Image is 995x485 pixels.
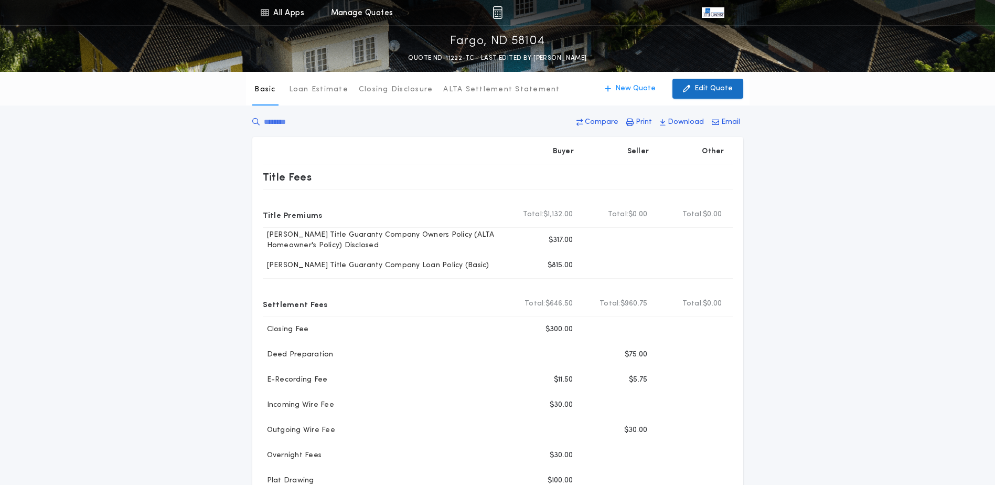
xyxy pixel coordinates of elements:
p: $300.00 [545,324,573,335]
p: Download [668,117,704,128]
img: img [493,6,502,19]
p: ALTA Settlement Statement [443,85,560,95]
p: Basic [254,85,275,95]
span: $0.00 [703,209,722,220]
p: Overnight Fees [263,450,322,461]
p: $30.00 [550,450,573,461]
p: Other [702,146,724,157]
span: $0.00 [703,299,722,309]
button: Download [657,113,707,132]
b: Total: [600,299,620,309]
span: $960.75 [620,299,648,309]
p: Closing Fee [263,324,309,335]
p: Incoming Wire Fee [263,400,334,410]
p: Deed Preparation [263,350,334,360]
span: $0.00 [628,209,647,220]
p: New Quote [615,83,656,94]
button: Edit Quote [672,79,743,99]
button: Compare [573,113,622,132]
p: $30.00 [624,425,648,436]
p: Outgoing Wire Fee [263,425,335,436]
p: QUOTE ND-11222-TC - LAST EDITED BY [PERSON_NAME] [408,53,586,64]
p: Seller [627,146,649,157]
p: Compare [585,117,618,128]
p: Closing Disclosure [359,85,433,95]
p: Settlement Fees [263,296,328,312]
b: Total: [682,299,703,309]
p: Buyer [553,146,574,157]
span: $1,132.00 [543,209,573,220]
p: $11.50 [554,375,573,385]
b: Total: [525,299,545,309]
p: [PERSON_NAME] Title Guaranty Company Owners Policy (ALTA Homeowner's Policy) Disclosed [263,230,507,251]
button: New Quote [594,79,666,99]
p: [PERSON_NAME] Title Guaranty Company Loan Policy (Basic) [263,260,489,271]
img: vs-icon [702,7,724,18]
b: Total: [608,209,629,220]
button: Email [709,113,743,132]
p: Loan Estimate [289,85,348,95]
span: $646.50 [545,299,573,309]
b: Total: [523,209,544,220]
p: Fargo, ND 58104 [450,33,545,50]
p: $30.00 [550,400,573,410]
p: $75.00 [625,350,648,360]
p: $5.75 [629,375,647,385]
p: Edit Quote [694,83,733,94]
b: Total: [682,209,703,220]
p: $815.00 [548,260,573,271]
p: Title Fees [263,168,312,185]
p: $317.00 [549,235,573,246]
p: Title Premiums [263,206,323,223]
p: Print [636,117,652,128]
p: Email [721,117,740,128]
p: E-Recording Fee [263,375,328,385]
button: Print [623,113,655,132]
